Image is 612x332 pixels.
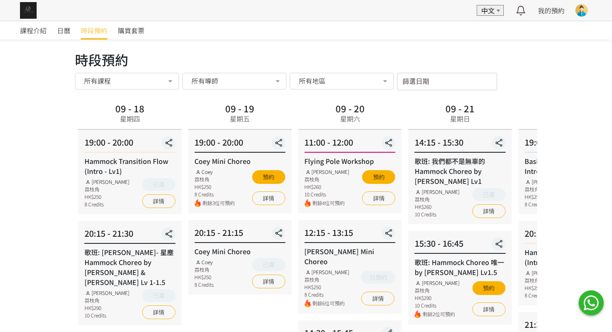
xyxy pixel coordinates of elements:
[304,183,349,191] div: HK$260
[85,136,175,153] div: 19:00 - 20:00
[85,247,175,287] div: 歌班: [PERSON_NAME]- 星塵 Hammock Choreo by [PERSON_NAME] & [PERSON_NAME] Lv 1-1.5
[312,300,349,307] span: 剩餘6位可預約
[142,178,175,191] button: 已滿
[194,156,285,166] div: Coey Mini Choreo
[304,191,349,198] div: 10 Credits
[525,201,570,208] div: 8 Credits
[194,258,214,266] div: Coey
[304,268,349,276] div: [PERSON_NAME]
[525,292,570,299] div: 8 Credits
[194,176,235,183] div: 荔枝角
[57,25,70,35] span: 日曆
[312,199,349,207] span: 剩餘4位可預約
[115,104,144,113] div: 09 - 18
[450,114,470,124] div: 星期日
[299,77,326,85] span: 所有地區
[362,170,396,184] button: 預約
[415,302,460,309] div: 10 Credits
[304,168,349,176] div: [PERSON_NAME]
[538,5,565,15] a: 我的預約
[85,227,175,244] div: 20:15 - 21:30
[304,276,349,283] div: 荔枝角
[304,199,311,207] img: fire.png
[118,21,144,40] a: 購買套票
[415,196,460,203] div: 荔枝角
[525,178,570,186] div: [PERSON_NAME]
[20,25,47,35] span: 課程介紹
[84,77,111,85] span: 所有課程
[361,292,395,305] a: 詳情
[252,258,285,271] button: 已滿
[304,291,349,298] div: 8 Credits
[304,226,395,243] div: 12:15 - 13:15
[194,226,285,243] div: 20:15 - 21:15
[194,136,285,153] div: 19:00 - 20:00
[194,191,235,198] div: 8 Credits
[525,193,570,201] div: HK$250
[336,104,365,113] div: 09 - 20
[415,203,460,211] div: HK$260
[85,156,175,176] div: Hammock Transition Flow (Intro - Lv1)
[142,194,175,208] a: 詳情
[85,312,129,319] div: 10 Credits
[472,302,505,316] a: 詳情
[472,281,505,295] button: 預約
[415,211,460,218] div: 10 Credits
[225,104,254,113] div: 09 - 19
[525,186,570,193] div: 荔枝角
[415,279,460,287] div: [PERSON_NAME]
[120,114,140,124] div: 星期四
[423,310,460,318] span: 剩餘2位可預約
[525,277,570,284] div: 荔枝角
[202,199,235,207] span: 剩餘3位可預約
[415,287,460,294] div: 荔枝角
[57,21,70,40] a: 日曆
[194,168,235,176] div: Coey
[304,283,349,291] div: HK$250
[230,114,250,124] div: 星期五
[194,183,235,191] div: HK$250
[85,193,129,201] div: HK$250
[525,284,570,292] div: HK$250
[304,246,395,266] div: [PERSON_NAME] Mini Choreo
[362,191,396,205] a: 詳情
[85,297,129,304] div: 荔枝角
[20,2,37,19] img: img_61c0148bb0266
[472,204,505,218] a: 詳情
[194,199,201,207] img: fire.png
[142,305,175,319] a: 詳情
[397,73,497,90] input: 篩選日期
[75,50,537,69] div: 時段預約
[142,289,175,302] button: 已滿
[194,281,214,288] div: 8 Credits
[472,188,505,201] button: 已滿
[340,114,360,124] div: 星期六
[415,188,460,196] div: [PERSON_NAME]
[304,300,311,307] img: fire.png
[252,275,285,288] a: 詳情
[415,237,505,254] div: 15:30 - 16:45
[415,156,505,186] div: 歌班: 我們都不是無辜的 Hammock Choreo by [PERSON_NAME] Lv1
[194,246,285,256] div: Coey Mini Choreo
[118,25,144,35] span: 購買套票
[194,273,214,281] div: HK$250
[415,294,460,302] div: HK$290
[81,21,107,40] a: 時段預約
[85,304,129,312] div: HK$290
[361,271,396,284] button: 已預約
[194,266,214,273] div: 荔枝角
[445,104,475,113] div: 09 - 21
[415,136,505,153] div: 14:15 - 15:30
[85,289,129,297] div: [PERSON_NAME]
[252,170,285,184] button: 預約
[192,77,218,85] span: 所有導師
[85,201,129,208] div: 8 Credits
[252,191,285,205] a: 詳情
[85,186,129,193] div: 荔枝角
[20,21,47,40] a: 課程介紹
[415,257,505,277] div: 歌班: Hammock Choreo 唯一 by [PERSON_NAME] Lv1.5
[525,269,570,277] div: [PERSON_NAME]
[415,310,421,318] img: fire.png
[304,176,349,183] div: 荔枝角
